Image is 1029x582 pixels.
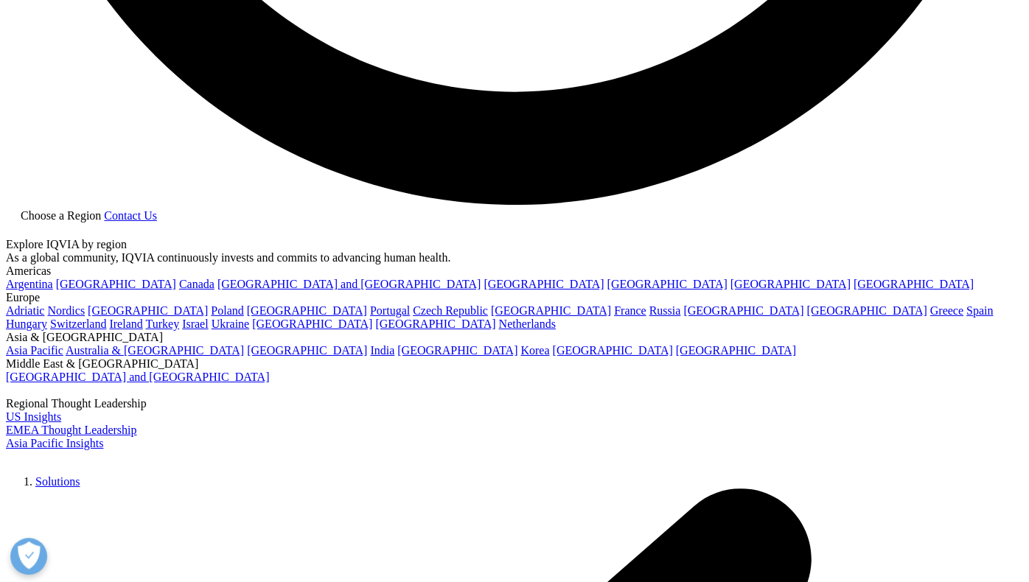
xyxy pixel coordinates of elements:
[413,304,488,317] a: Czech Republic
[552,344,672,357] a: [GEOGRAPHIC_DATA]
[47,304,85,317] a: Nordics
[966,304,993,317] a: Spain
[491,304,611,317] a: [GEOGRAPHIC_DATA]
[6,304,44,317] a: Adriatic
[179,278,214,290] a: Canada
[6,251,1023,264] div: As a global community, IQVIA continuously invests and commits to advancing human health.
[21,209,101,222] span: Choose a Region
[6,278,53,290] a: Argentina
[6,344,63,357] a: Asia Pacific
[730,278,851,290] a: [GEOGRAPHIC_DATA]
[50,318,106,330] a: Switzerland
[145,318,179,330] a: Turkey
[6,264,1023,278] div: Americas
[6,238,1023,251] div: Explore IQVIA by region
[806,304,927,317] a: [GEOGRAPHIC_DATA]
[35,475,80,488] a: Solutions
[6,437,103,449] a: Asia Pacific Insights
[375,318,495,330] a: [GEOGRAPHIC_DATA]
[6,397,1023,410] div: Regional Thought Leadership
[104,209,157,222] a: Contact Us
[397,344,517,357] a: [GEOGRAPHIC_DATA]
[211,304,243,317] a: Poland
[6,318,47,330] a: Hungary
[247,304,367,317] a: [GEOGRAPHIC_DATA]
[614,304,646,317] a: France
[6,331,1023,344] div: Asia & [GEOGRAPHIC_DATA]
[6,410,61,423] a: US Insights
[649,304,681,317] a: Russia
[676,344,796,357] a: [GEOGRAPHIC_DATA]
[484,278,604,290] a: [GEOGRAPHIC_DATA]
[217,278,481,290] a: [GEOGRAPHIC_DATA] and [GEOGRAPHIC_DATA]
[6,424,136,436] a: EMEA Thought Leadership
[520,344,549,357] a: Korea
[6,357,1023,371] div: Middle East & [GEOGRAPHIC_DATA]
[109,318,142,330] a: Ireland
[66,344,244,357] a: Australia & [GEOGRAPHIC_DATA]
[88,304,208,317] a: [GEOGRAPHIC_DATA]
[370,304,410,317] a: Portugal
[854,278,974,290] a: [GEOGRAPHIC_DATA]
[6,291,1023,304] div: Europe
[247,344,367,357] a: [GEOGRAPHIC_DATA]
[56,278,176,290] a: [GEOGRAPHIC_DATA]
[929,304,963,317] a: Greece
[607,278,727,290] a: [GEOGRAPHIC_DATA]
[10,538,47,575] button: Open Preferences
[182,318,209,330] a: Israel
[683,304,803,317] a: [GEOGRAPHIC_DATA]
[498,318,555,330] a: Netherlands
[252,318,372,330] a: [GEOGRAPHIC_DATA]
[370,344,394,357] a: India
[6,371,269,383] a: [GEOGRAPHIC_DATA] and [GEOGRAPHIC_DATA]
[212,318,250,330] a: Ukraine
